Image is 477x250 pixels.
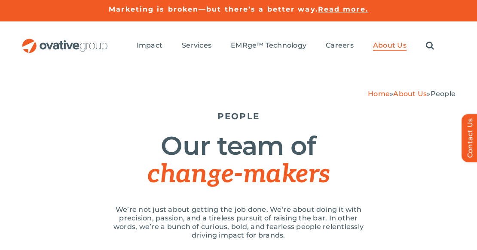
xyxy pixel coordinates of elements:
[21,132,456,188] h1: Our team of
[109,5,318,13] a: Marketing is broken—but there’s a better way.
[368,90,456,98] span: » »
[147,159,330,190] span: change-makers
[21,111,456,121] h5: PEOPLE
[231,41,306,51] a: EMRge™ Technology
[373,41,407,51] a: About Us
[21,38,108,46] a: OG_Full_horizontal_RGB
[108,205,369,240] p: We’re not just about getting the job done. We’re about doing it with precision, passion, and a ti...
[137,32,434,60] nav: Menu
[393,90,427,98] a: About Us
[137,41,162,51] a: Impact
[426,41,434,51] a: Search
[373,41,407,50] span: About Us
[182,41,211,50] span: Services
[326,41,354,50] span: Careers
[368,90,390,98] a: Home
[137,41,162,50] span: Impact
[326,41,354,51] a: Careers
[231,41,306,50] span: EMRge™ Technology
[431,90,456,98] span: People
[318,5,368,13] a: Read more.
[182,41,211,51] a: Services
